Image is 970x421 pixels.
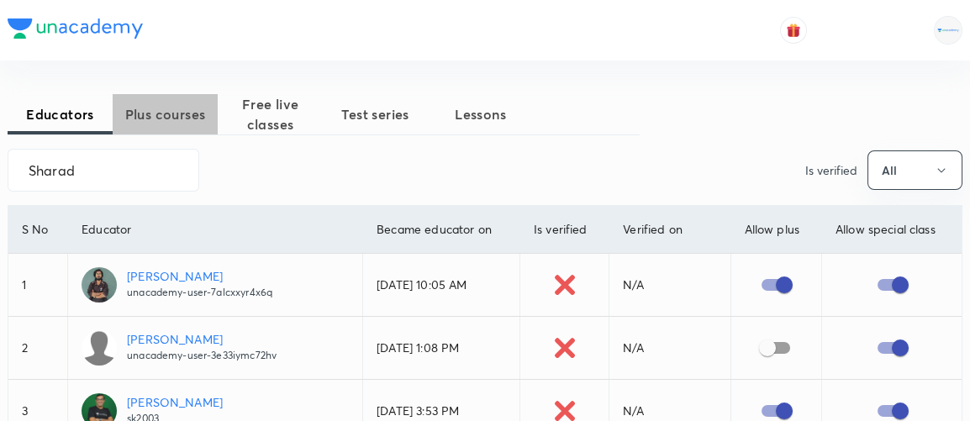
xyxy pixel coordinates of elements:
[519,206,609,254] th: Is verified
[363,317,520,380] td: [DATE] 1:08 PM
[82,267,349,303] a: [PERSON_NAME]unacademy-user-7alcxxyr4x6q
[609,317,730,380] td: N/A
[323,104,428,124] span: Test series
[127,267,272,285] p: [PERSON_NAME]
[609,254,730,317] td: N/A
[609,206,730,254] th: Verified on
[363,254,520,317] td: [DATE] 10:05 AM
[8,18,143,43] a: Company Logo
[821,206,962,254] th: Allow special class
[113,104,218,124] span: Plus courses
[127,393,223,411] p: [PERSON_NAME]
[786,23,801,38] img: avatar
[8,254,68,317] td: 1
[730,206,821,254] th: Allow plus
[934,16,962,45] img: Rahul Mishra
[8,317,68,380] td: 2
[82,330,349,366] a: [PERSON_NAME]unacademy-user-3e33iymc72hv
[8,18,143,39] img: Company Logo
[127,348,277,363] p: unacademy-user-3e33iymc72hv
[218,94,323,134] span: Free live classes
[867,150,962,190] button: All
[127,330,277,348] p: [PERSON_NAME]
[8,149,198,192] input: Search...
[127,285,272,300] p: unacademy-user-7alcxxyr4x6q
[363,206,520,254] th: Became educator on
[68,206,363,254] th: Educator
[805,161,857,179] p: Is verified
[428,104,533,124] span: Lessons
[8,104,113,124] span: Educators
[780,17,807,44] button: avatar
[8,206,68,254] th: S No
